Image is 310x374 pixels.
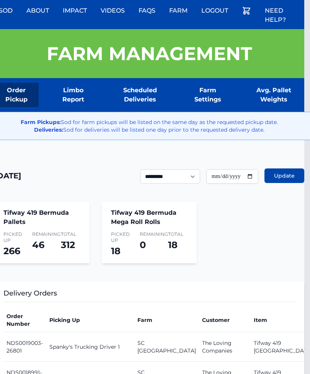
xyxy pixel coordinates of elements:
[34,126,64,133] strong: Deliveries:
[4,208,81,227] h4: Tifway 419 Bermuda Pallets
[111,231,131,243] span: Picked Up
[111,208,188,227] h4: Tifway 419 Bermuda Mega Roll Rolls
[134,2,160,20] a: FAQs
[135,308,199,332] th: Farm
[168,231,188,237] span: Total
[47,332,135,362] td: Spanky's Trucking Driver 1
[265,168,305,183] button: Update
[33,231,52,237] span: Remaining
[4,245,21,256] span: 266
[59,2,92,20] a: Impact
[140,239,146,250] span: 0
[4,308,47,332] th: Order Number
[135,332,199,362] td: SC [GEOGRAPHIC_DATA]
[96,2,130,20] a: Videos
[4,288,295,302] h3: Delivery Orders
[261,2,305,29] a: Need Help?
[33,239,45,250] span: 46
[61,231,81,237] span: Total
[4,332,47,362] td: NDS0019003-26801
[165,2,193,20] a: Farm
[140,231,160,237] span: Remaining
[111,245,121,256] span: 18
[274,172,295,180] span: Update
[51,83,96,107] a: Limbo Report
[185,83,231,107] a: Farm Settings
[22,2,54,20] a: About
[21,119,61,126] strong: Farm Pickups:
[61,239,75,250] span: 312
[243,83,305,107] a: Avg. Pallet Weights
[199,332,251,362] td: The Loving Companies
[197,2,233,20] a: Logout
[47,308,135,332] th: Picking Up
[4,231,23,243] span: Picked Up
[47,44,253,63] h1: Farm Management
[108,83,173,107] a: Scheduled Deliveries
[199,308,251,332] th: Customer
[168,239,178,250] span: 18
